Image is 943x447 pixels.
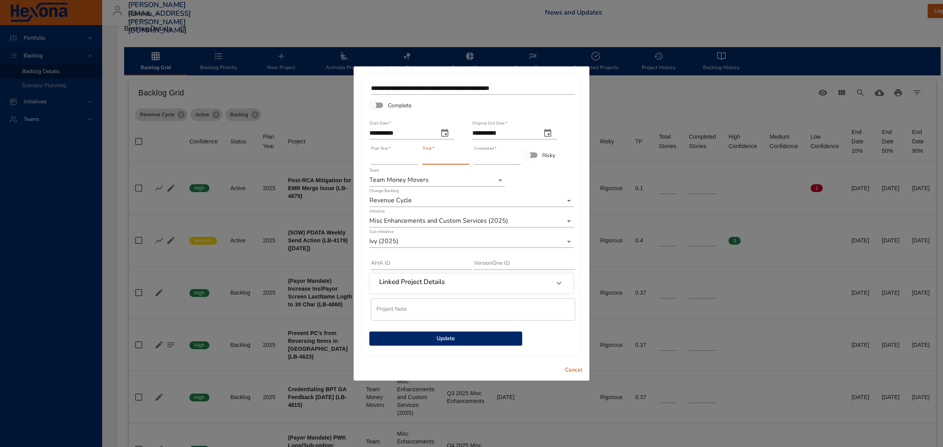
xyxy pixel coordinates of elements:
label: Completed [474,147,497,151]
label: Total [422,147,434,151]
div: Ivy (2025) [369,235,574,248]
div: Misc Enhancements and Custom Services (2025) [369,215,574,227]
span: Complete [388,101,411,110]
div: Revenue Cycle [369,194,574,207]
div: Team Money Movers [369,174,505,187]
label: Initiative [369,209,385,214]
span: Cancel [564,365,583,375]
button: Cancel [561,363,586,377]
label: Sub Initiative [369,230,393,234]
button: original end date [538,124,557,143]
button: Update [369,332,522,346]
h6: Linked Project Details [379,278,445,286]
label: Start Date [369,121,391,126]
span: Update [376,334,516,344]
div: Linked Project Details [370,273,573,293]
span: Risky [542,151,555,159]
label: Change Backlog [369,189,399,193]
label: Team [369,169,379,173]
label: Plan Year [371,147,391,151]
button: start date [435,124,454,143]
label: Original End Date [472,121,507,126]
